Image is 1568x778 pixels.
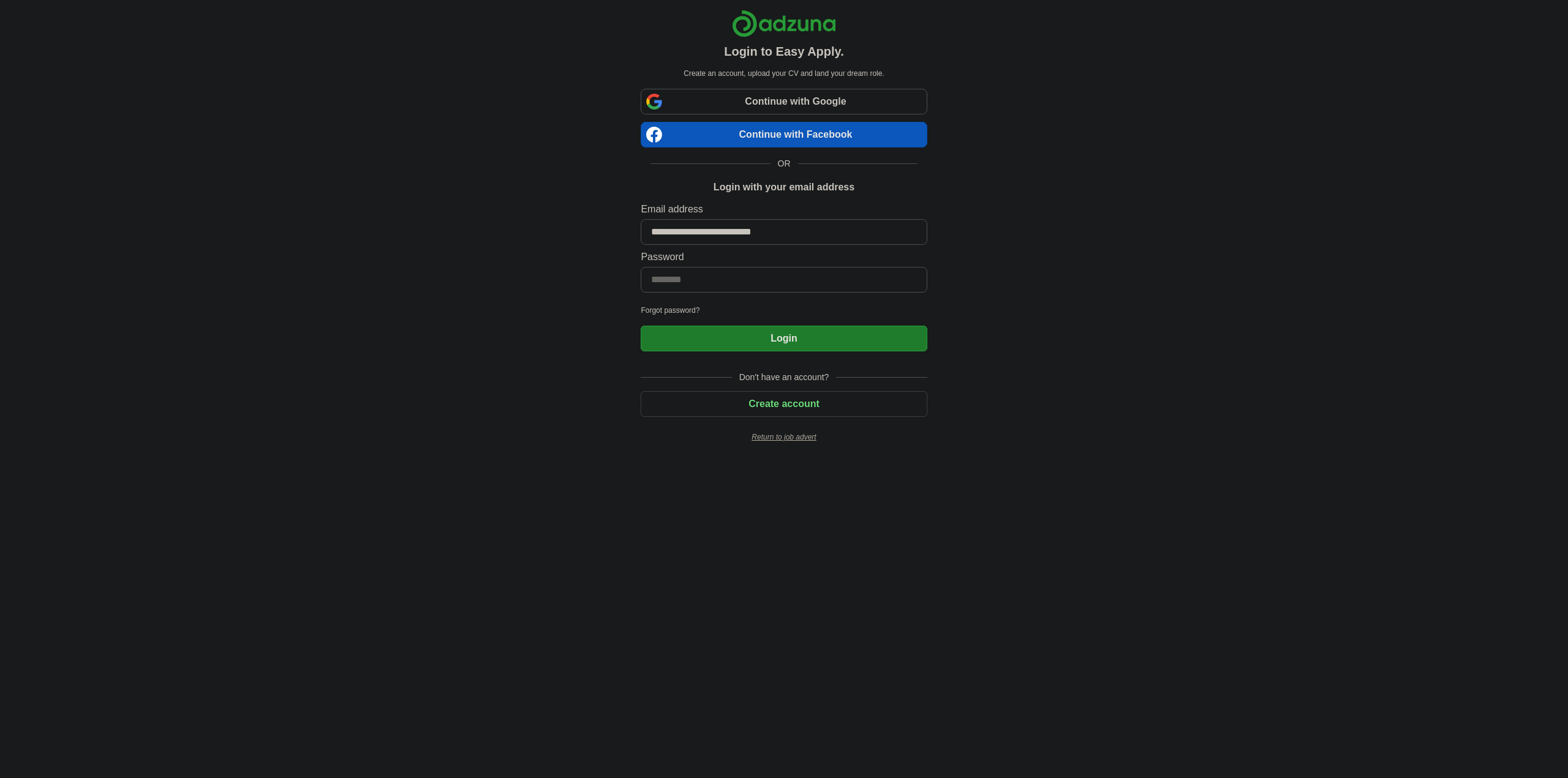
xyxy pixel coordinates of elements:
[643,68,924,79] p: Create an account, upload your CV and land your dream role.
[641,122,927,148] a: Continue with Facebook
[641,391,927,417] button: Create account
[641,250,927,264] label: Password
[732,371,837,384] span: Don't have an account?
[641,305,927,316] a: Forgot password?
[732,10,836,37] img: Adzuna logo
[771,157,798,170] span: OR
[641,202,927,217] label: Email address
[641,326,927,351] button: Login
[714,180,854,195] h1: Login with your email address
[641,398,927,409] a: Create account
[641,89,927,114] a: Continue with Google
[724,42,844,61] h1: Login to Easy Apply.
[641,432,927,443] a: Return to job advert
